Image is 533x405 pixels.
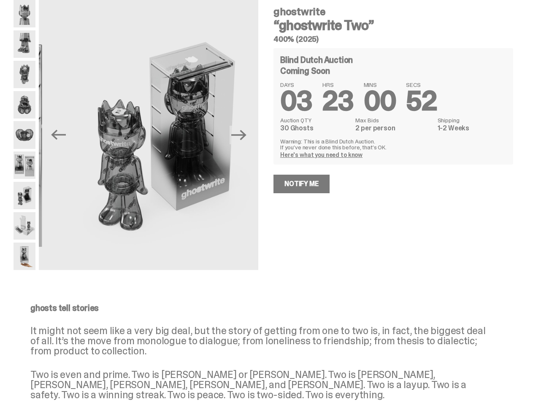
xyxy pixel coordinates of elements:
p: Two is even and prime. Two is [PERSON_NAME] or [PERSON_NAME]. Two is [PERSON_NAME], [PERSON_NAME]... [30,370,496,400]
img: ghostwrite_Two_Media_3.png [14,30,35,58]
dt: Auction QTY [280,117,350,123]
dt: Shipping [438,117,506,123]
div: Coming Soon [280,67,506,75]
h4: ghostwrite [273,7,513,17]
h4: Blind Dutch Auction [280,56,353,64]
a: Here's what you need to know [280,151,363,159]
button: Previous [49,126,68,144]
a: Notify Me [273,175,330,193]
h5: 400% (2025) [273,35,513,43]
span: 52 [406,84,437,119]
dd: 2 per person [355,125,432,132]
button: Next [230,126,248,144]
img: ghostwrite_Two_Media_6.png [14,91,35,119]
span: MINS [364,82,396,88]
img: ghostwrite_Two_Media_5.png [14,61,35,88]
span: HRS [322,82,354,88]
img: ghostwrite_Two_Media_10.png [14,151,35,179]
p: ghosts tell stories [30,304,496,312]
span: 03 [280,84,312,119]
dd: 30 Ghosts [280,125,350,132]
span: DAYS [280,82,312,88]
dd: 1-2 Weeks [438,125,506,132]
img: ghostwrite_Two_Media_13.png [14,212,35,240]
img: ghostwrite_Two_Media_8.png [14,121,35,148]
img: ghostwrite_Two_Media_14.png [14,243,35,270]
p: It might not seem like a very big deal, but the story of getting from one to two is, in fact, the... [30,326,496,356]
dt: Max Bids [355,117,432,123]
span: SECS [406,82,437,88]
p: Warning: This is a Blind Dutch Auction. If you’ve never done this before, that’s OK. [280,138,506,150]
img: ghostwrite_Two_Media_11.png [14,182,35,209]
h3: “ghostwrite Two” [273,19,513,32]
span: 00 [364,84,396,119]
span: 23 [322,84,354,119]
